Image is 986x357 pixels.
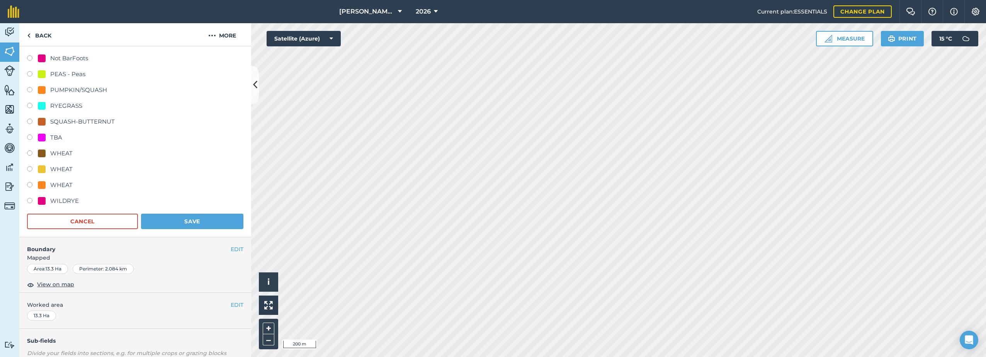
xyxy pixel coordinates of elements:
[27,301,243,309] span: Worked area
[263,323,274,334] button: +
[757,7,827,16] span: Current plan : ESSENTIALS
[231,301,243,309] button: EDIT
[4,84,15,96] img: svg+xml;base64,PHN2ZyB4bWxucz0iaHR0cDovL3d3dy53My5vcmcvMjAwMC9zdmciIHdpZHRoPSI1NiIgaGVpZ2h0PSI2MC...
[4,104,15,115] img: svg+xml;base64,PHN2ZyB4bWxucz0iaHR0cDovL3d3dy53My5vcmcvMjAwMC9zdmciIHdpZHRoPSI1NiIgaGVpZ2h0PSI2MC...
[19,253,251,262] span: Mapped
[267,31,341,46] button: Satellite (Azure)
[4,161,15,173] img: svg+xml;base64,PD94bWwgdmVyc2lvbj0iMS4wIiBlbmNvZGluZz0idXRmLTgiPz4KPCEtLSBHZW5lcmF0b3I6IEFkb2JlIE...
[259,272,278,292] button: i
[19,23,59,46] a: Back
[50,54,88,63] div: Not BarFoots
[19,337,251,345] h4: Sub-fields
[881,31,924,46] button: Print
[960,331,978,349] div: Open Intercom Messenger
[50,70,85,79] div: PEAS - Peas
[27,280,74,289] button: View on map
[50,180,73,190] div: WHEAT
[4,181,15,192] img: svg+xml;base64,PD94bWwgdmVyc2lvbj0iMS4wIiBlbmNvZGluZz0idXRmLTgiPz4KPCEtLSBHZW5lcmF0b3I6IEFkb2JlIE...
[833,5,892,18] a: Change plan
[4,65,15,76] img: svg+xml;base64,PD94bWwgdmVyc2lvbj0iMS4wIiBlbmNvZGluZz0idXRmLTgiPz4KPCEtLSBHZW5lcmF0b3I6IEFkb2JlIE...
[971,8,980,15] img: A cog icon
[4,26,15,38] img: svg+xml;base64,PD94bWwgdmVyc2lvbj0iMS4wIiBlbmNvZGluZz0idXRmLTgiPz4KPCEtLSBHZW5lcmF0b3I6IEFkb2JlIE...
[264,301,273,309] img: Four arrows, one pointing top left, one top right, one bottom right and the last bottom left
[73,264,134,274] div: Perimeter : 2.084 km
[50,165,73,174] div: WHEAT
[27,214,138,229] button: Cancel
[37,280,74,289] span: View on map
[267,277,270,287] span: i
[27,350,226,357] em: Divide your fields into sections, e.g. for multiple crops or grazing blocks
[208,31,216,40] img: svg+xml;base64,PHN2ZyB4bWxucz0iaHR0cDovL3d3dy53My5vcmcvMjAwMC9zdmciIHdpZHRoPSIyMCIgaGVpZ2h0PSIyNC...
[958,31,974,46] img: svg+xml;base64,PD94bWwgdmVyc2lvbj0iMS4wIiBlbmNvZGluZz0idXRmLTgiPz4KPCEtLSBHZW5lcmF0b3I6IEFkb2JlIE...
[231,245,243,253] button: EDIT
[888,34,895,43] img: svg+xml;base64,PHN2ZyB4bWxucz0iaHR0cDovL3d3dy53My5vcmcvMjAwMC9zdmciIHdpZHRoPSIxOSIgaGVpZ2h0PSIyNC...
[263,334,274,345] button: –
[27,264,68,274] div: Area : 13.3 Ha
[50,149,73,158] div: WHEAT
[4,201,15,211] img: svg+xml;base64,PD94bWwgdmVyc2lvbj0iMS4wIiBlbmNvZGluZz0idXRmLTgiPz4KPCEtLSBHZW5lcmF0b3I6IEFkb2JlIE...
[50,133,62,142] div: TBA
[928,8,937,15] img: A question mark icon
[193,23,251,46] button: More
[141,214,243,229] button: Save
[50,117,115,126] div: SQUASH-BUTTERNUT
[906,8,915,15] img: Two speech bubbles overlapping with the left bubble in the forefront
[4,142,15,154] img: svg+xml;base64,PD94bWwgdmVyc2lvbj0iMS4wIiBlbmNvZGluZz0idXRmLTgiPz4KPCEtLSBHZW5lcmF0b3I6IEFkb2JlIE...
[932,31,978,46] button: 15 °C
[50,85,107,95] div: PUMPKIN/SQUASH
[27,31,31,40] img: svg+xml;base64,PHN2ZyB4bWxucz0iaHR0cDovL3d3dy53My5vcmcvMjAwMC9zdmciIHdpZHRoPSI5IiBoZWlnaHQ9IjI0Ii...
[4,123,15,134] img: svg+xml;base64,PD94bWwgdmVyc2lvbj0iMS4wIiBlbmNvZGluZz0idXRmLTgiPz4KPCEtLSBHZW5lcmF0b3I6IEFkb2JlIE...
[339,7,395,16] span: [PERSON_NAME] Farm Life
[4,341,15,348] img: svg+xml;base64,PD94bWwgdmVyc2lvbj0iMS4wIiBlbmNvZGluZz0idXRmLTgiPz4KPCEtLSBHZW5lcmF0b3I6IEFkb2JlIE...
[50,101,82,110] div: RYEGRASS
[950,7,958,16] img: svg+xml;base64,PHN2ZyB4bWxucz0iaHR0cDovL3d3dy53My5vcmcvMjAwMC9zdmciIHdpZHRoPSIxNyIgaGVpZ2h0PSIxNy...
[816,31,873,46] button: Measure
[27,280,34,289] img: svg+xml;base64,PHN2ZyB4bWxucz0iaHR0cDovL3d3dy53My5vcmcvMjAwMC9zdmciIHdpZHRoPSIxOCIgaGVpZ2h0PSIyNC...
[939,31,952,46] span: 15 ° C
[416,7,431,16] span: 2026
[8,5,19,18] img: fieldmargin Logo
[50,196,79,206] div: WILDRYE
[4,46,15,57] img: svg+xml;base64,PHN2ZyB4bWxucz0iaHR0cDovL3d3dy53My5vcmcvMjAwMC9zdmciIHdpZHRoPSI1NiIgaGVpZ2h0PSI2MC...
[824,35,832,42] img: Ruler icon
[19,237,231,253] h4: Boundary
[27,311,56,321] div: 13.3 Ha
